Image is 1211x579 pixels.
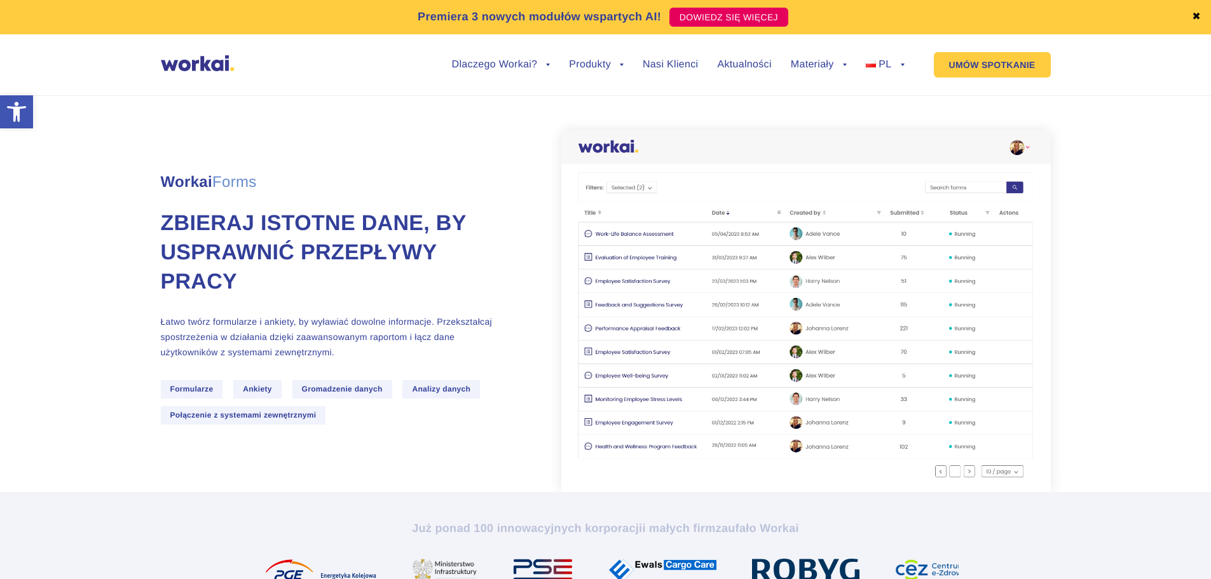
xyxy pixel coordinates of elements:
span: Gromadzenie danych [292,380,392,398]
span: Workai [161,160,257,190]
a: Materiały [791,60,847,70]
a: Aktualności [717,60,771,70]
a: Dlaczego Workai? [452,60,551,70]
em: Forms [212,174,257,191]
a: ✖ [1192,12,1201,22]
p: Premiera 3 nowych modułów wspartych AI! [418,8,661,25]
a: UMÓW SPOTKANIE [934,52,1051,78]
a: Produkty [569,60,624,70]
a: DOWIEDZ SIĘ WIĘCEJ [669,8,788,27]
span: PL [879,59,891,70]
span: Połączenie z systemami zewnętrznymi [161,406,326,425]
span: Analizy danych [402,380,480,398]
span: Formularze [161,380,223,398]
h1: ZBIERAJ ISTOTNE DANE, BY USPRAWNIĆ PRZEPŁYWY PRACY [161,209,510,297]
h2: Już ponad 100 innowacyjnych korporacji zaufało Workai [253,521,959,536]
p: Łatwo twórz formularze i ankiety, by wyławiać dowolne informacje. Przekształcaj spostrzeżenia w d... [161,314,510,360]
i: i małych firm [642,522,715,535]
span: Ankiety [233,380,282,398]
a: Nasi Klienci [643,60,698,70]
